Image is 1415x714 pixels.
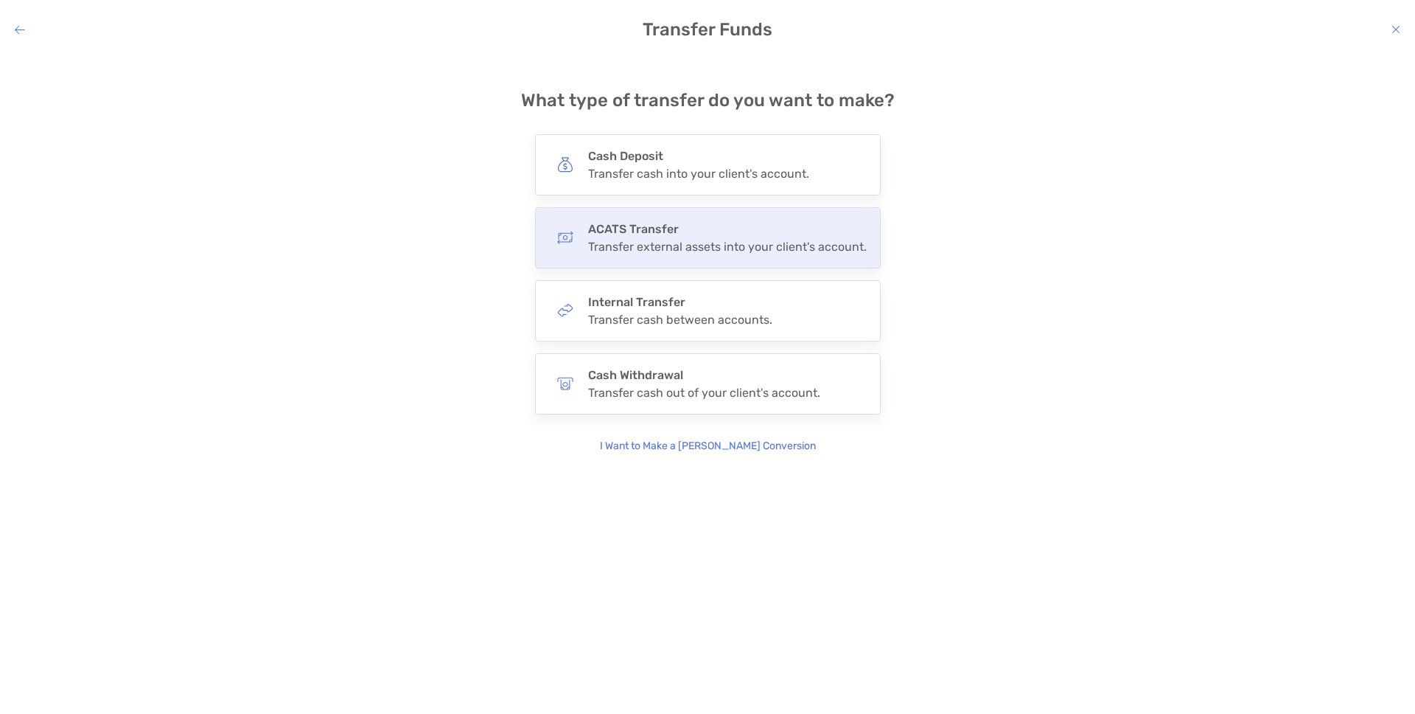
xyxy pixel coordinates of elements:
[588,240,867,254] div: Transfer external assets into your client's account.
[600,438,816,454] p: I Want to Make a [PERSON_NAME] Conversion
[557,302,573,319] img: button icon
[588,167,809,181] div: Transfer cash into your client's account.
[588,386,820,400] div: Transfer cash out of your client's account.
[521,90,895,111] h4: What type of transfer do you want to make?
[588,149,809,163] h4: Cash Deposit
[557,156,573,173] img: button icon
[588,222,867,236] h4: ACATS Transfer
[588,313,772,327] div: Transfer cash between accounts.
[588,295,772,309] h4: Internal Transfer
[557,229,573,246] img: button icon
[588,368,820,382] h4: Cash Withdrawal
[557,375,573,392] img: button icon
